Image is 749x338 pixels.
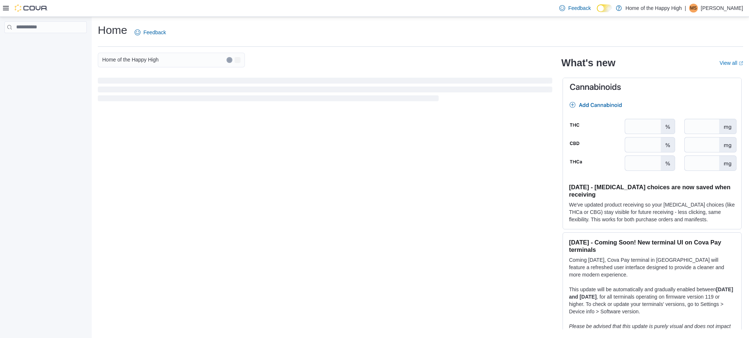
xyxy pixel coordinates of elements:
span: Feedback [143,29,166,36]
svg: External link [739,61,743,66]
a: Feedback [132,25,169,40]
a: View allExternal link [720,60,743,66]
button: Open list of options [235,57,240,63]
p: Coming [DATE], Cova Pay terminal in [GEOGRAPHIC_DATA] will feature a refreshed user interface des... [569,256,735,278]
div: Matthew Sheculski [689,4,698,13]
p: [PERSON_NAME] [701,4,743,13]
nav: Complex example [4,35,87,52]
p: | [685,4,686,13]
button: Clear input [227,57,232,63]
em: Please be advised that this update is purely visual and does not impact payment functionality. [569,323,731,337]
span: Home of the Happy High [102,55,158,64]
h1: Home [98,23,127,38]
span: MS [690,4,697,13]
p: This update will be automatically and gradually enabled between , for all terminals operating on ... [569,286,735,315]
input: Dark Mode [597,4,612,12]
h2: What's new [561,57,615,69]
h3: [DATE] - [MEDICAL_DATA] choices are now saved when receiving [569,183,735,198]
p: We've updated product receiving so your [MEDICAL_DATA] choices (like THCa or CBG) stay visible fo... [569,201,735,223]
span: Feedback [568,4,591,12]
span: Loading [98,79,552,103]
img: Cova [15,4,48,12]
h3: [DATE] - Coming Soon! New terminal UI on Cova Pay terminals [569,239,735,253]
a: Feedback [556,1,593,15]
p: Home of the Happy High [625,4,682,13]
